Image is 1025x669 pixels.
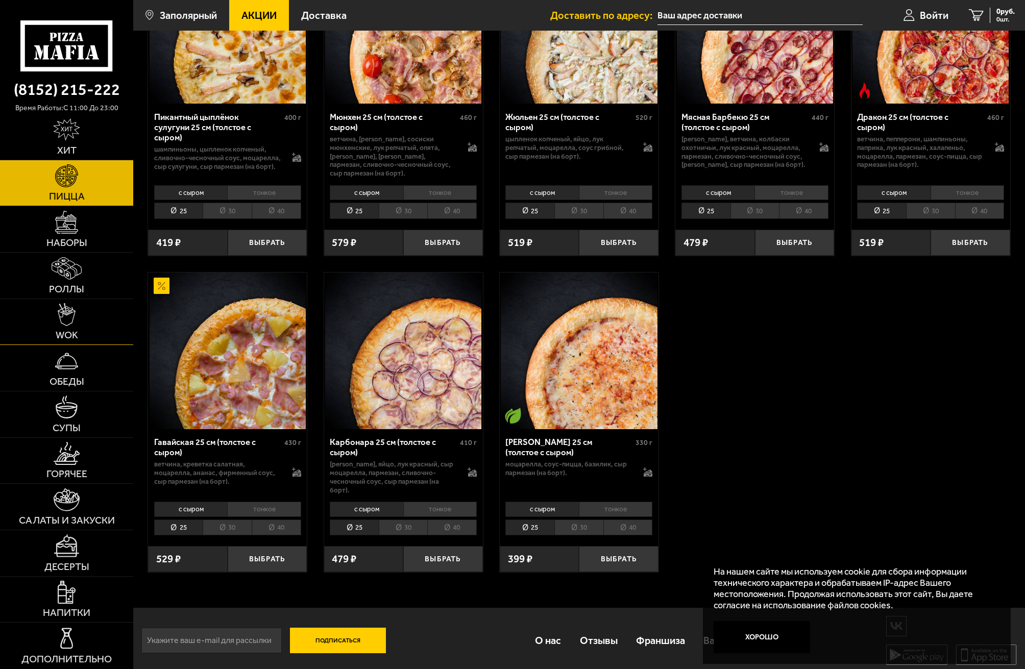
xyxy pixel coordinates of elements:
[227,185,301,201] li: тонкое
[681,185,755,201] li: с сыром
[154,185,228,201] li: с сыром
[550,10,657,20] span: Доставить по адресу:
[460,113,477,122] span: 460 г
[505,519,554,536] li: 25
[324,272,483,429] a: Карбонара 25 см (толстое с сыром)
[501,272,657,429] img: Маргарита 25 см (толстое с сыром)
[931,185,1005,201] li: тонкое
[57,145,77,156] span: Хит
[579,185,653,201] li: тонкое
[526,623,570,657] a: О нас
[330,203,379,219] li: 25
[379,203,428,219] li: 30
[812,113,828,122] span: 440 г
[730,203,779,219] li: 30
[203,519,252,536] li: 30
[505,437,633,457] div: [PERSON_NAME] 25 см (толстое с сыром)
[603,203,653,219] li: 40
[148,272,307,429] a: АкционныйГавайская 25 см (толстое с сыром)
[857,83,872,98] img: Острое блюдо
[156,554,181,564] span: 529 ₽
[931,230,1010,256] button: Выбрать
[505,185,579,201] li: с сыром
[403,185,477,201] li: тонкое
[290,628,386,653] button: Подписаться
[920,10,948,20] span: Войти
[330,185,403,201] li: с сыром
[160,10,217,20] span: Заполярный
[332,237,356,248] span: 579 ₽
[681,135,809,169] p: [PERSON_NAME], ветчина, колбаски охотничьи, лук красный, моцарелла, пармезан, сливочно-чесночный ...
[19,515,115,526] span: Салаты и закуски
[955,203,1005,219] li: 40
[50,377,84,387] span: Обеды
[859,237,884,248] span: 519 ₽
[857,185,931,201] li: с сыром
[154,519,203,536] li: 25
[779,203,828,219] li: 40
[508,237,532,248] span: 519 ₽
[500,272,658,429] a: Вегетарианское блюдоМаргарита 25 см (толстое с сыром)
[681,112,809,132] div: Мясная Барбекю 25 см (толстое с сыром)
[43,608,90,618] span: Напитки
[49,284,84,294] span: Роллы
[579,546,658,572] button: Выбрать
[154,437,282,457] div: Гавайская 25 см (толстое с сыром)
[508,554,532,564] span: 399 ₽
[156,237,181,248] span: 419 ₽
[857,203,906,219] li: 25
[754,185,828,201] li: тонкое
[141,628,282,653] input: Укажите ваш e-mail для рассылки
[906,203,955,219] li: 30
[252,203,301,219] li: 40
[505,112,633,132] div: Жюльен 25 см (толстое с сыром)
[505,408,521,424] img: Вегетарианское блюдо
[154,502,228,517] li: с сыром
[636,438,652,447] span: 330 г
[154,278,169,293] img: Акционный
[571,623,627,657] a: Отзывы
[505,203,554,219] li: 25
[21,654,112,664] span: Дополнительно
[330,112,457,132] div: Мюнхен 25 см (толстое с сыром)
[154,145,281,170] p: шампиньоны, цыпленок копченый, сливочно-чесночный соус, моцарелла, сыр сулугуни, сыр пармезан (на...
[46,238,87,248] span: Наборы
[154,460,281,485] p: ветчина, креветка салатная, моцарелла, ананас, фирменный соус, сыр пармезан (на борт).
[554,203,603,219] li: 30
[627,623,694,657] a: Франшиза
[44,562,89,572] span: Десерты
[857,135,984,169] p: ветчина, пепперони, шампиньоны, паприка, лук красный, халапеньо, моцарелла, пармезан, соус-пицца,...
[241,10,277,20] span: Акции
[505,135,632,160] p: цыпленок копченый, яйцо, лук репчатый, моцарелла, соус грибной, сыр пармезан (на борт).
[657,6,863,25] input: Ваш адрес доставки
[325,272,481,429] img: Карбонара 25 см (толстое с сыром)
[154,112,282,142] div: Пикантный цыплёнок сулугуни 25 см (толстое с сыром)
[284,438,301,447] span: 430 г
[53,423,81,433] span: Супы
[203,203,252,219] li: 30
[330,519,379,536] li: 25
[996,8,1015,15] span: 0 руб.
[694,623,756,657] a: Вакансии
[330,460,457,494] p: [PERSON_NAME], яйцо, лук красный, сыр Моцарелла, пармезан, сливочно-чесночный соус, сыр пармезан ...
[56,330,78,340] span: WOK
[284,113,301,122] span: 400 г
[857,112,985,132] div: Дракон 25 см (толстое с сыром)
[987,113,1004,122] span: 460 г
[330,437,457,457] div: Карбонара 25 см (толстое с сыром)
[227,502,301,517] li: тонкое
[49,191,85,202] span: Пицца
[714,566,994,611] p: На нашем сайте мы используем cookie для сбора информации технического характера и обрабатываем IP...
[403,230,482,256] button: Выбрать
[579,230,658,256] button: Выбрать
[301,10,347,20] span: Доставка
[554,519,603,536] li: 30
[379,519,428,536] li: 30
[46,469,87,479] span: Горячее
[427,519,477,536] li: 40
[603,519,653,536] li: 40
[228,546,307,572] button: Выбрать
[681,203,730,219] li: 25
[252,519,301,536] li: 40
[684,237,708,248] span: 479 ₽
